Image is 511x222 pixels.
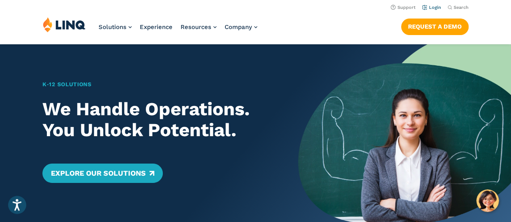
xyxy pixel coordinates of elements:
[43,17,86,32] img: LINQ | K‑12 Software
[99,23,126,31] span: Solutions
[225,23,252,31] span: Company
[401,19,469,35] a: Request a Demo
[99,17,257,44] nav: Primary Navigation
[181,23,217,31] a: Resources
[422,5,441,10] a: Login
[454,5,469,10] span: Search
[42,99,277,141] h2: We Handle Operations. You Unlock Potential.
[225,23,257,31] a: Company
[476,189,499,212] button: Hello, have a question? Let’s chat.
[99,23,132,31] a: Solutions
[42,164,162,183] a: Explore Our Solutions
[42,80,277,89] h1: K‑12 Solutions
[448,4,469,10] button: Open Search Bar
[140,23,172,31] a: Experience
[401,17,469,35] nav: Button Navigation
[391,5,416,10] a: Support
[181,23,211,31] span: Resources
